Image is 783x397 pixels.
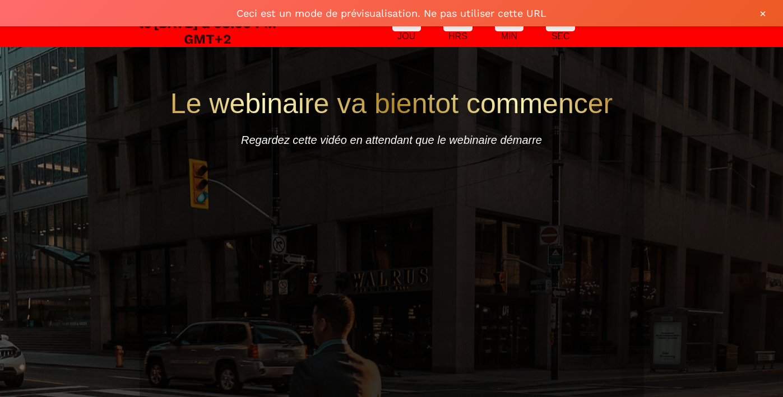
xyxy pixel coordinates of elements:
[11,7,772,19] span: Ceci est un mode de prévisualisation. Ne pas utiliser cette URL
[443,31,472,41] div: HRS
[162,82,622,125] h2: Le webinaire va bientot commencer
[546,31,575,41] div: SEC
[754,4,772,22] button: ×
[154,16,276,47] span: [DATE] à 08:00 PM GMT+2
[241,134,542,147] i: Regardez cette vidéo en attendant que le webinaire démarre
[392,31,421,41] div: JOU
[495,31,524,41] div: MIN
